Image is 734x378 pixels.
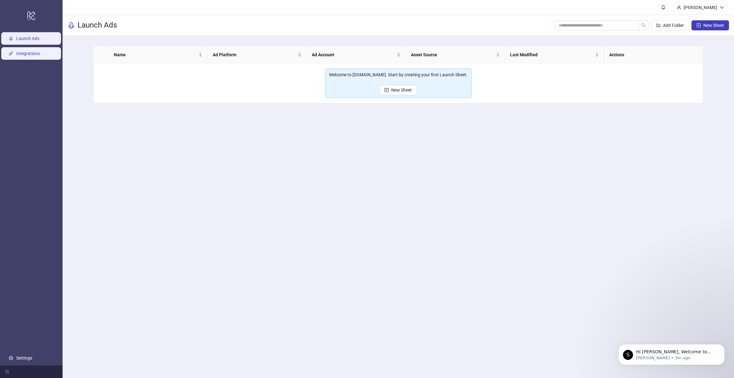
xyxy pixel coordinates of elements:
[609,331,734,375] iframe: Intercom notifications message
[677,5,681,10] span: user
[384,88,389,92] span: plus-square
[681,4,720,11] div: [PERSON_NAME]
[329,71,468,78] div: Welcome to [DOMAIN_NAME]. Start by creating your first Launch Sheet.
[391,88,412,93] span: New Sheet
[208,46,307,63] th: Ad Platform
[656,23,661,28] span: folder-add
[510,51,594,58] span: Last Modified
[16,355,32,360] a: Settings
[16,36,39,41] a: Launch Ads
[68,22,75,29] span: rocket
[16,51,40,56] a: Integrations
[114,51,198,58] span: Name
[312,51,396,58] span: Ad Account
[109,46,208,63] th: Name
[5,370,9,374] span: menu-fold
[661,5,666,9] span: bell
[691,20,729,30] button: New Sheet
[78,20,117,30] h3: Launch Ads
[411,51,495,58] span: Asset Source
[213,51,296,58] span: Ad Platform
[696,23,701,28] span: plus-square
[720,5,724,10] span: down
[505,46,604,63] th: Last Modified
[703,23,724,28] span: New Sheet
[406,46,505,63] th: Asset Source
[307,46,406,63] th: Ad Account
[663,23,684,28] span: Add Folder
[651,20,689,30] button: Add Folder
[641,23,646,28] span: search
[379,85,417,95] button: New Sheet
[604,46,703,63] th: Actions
